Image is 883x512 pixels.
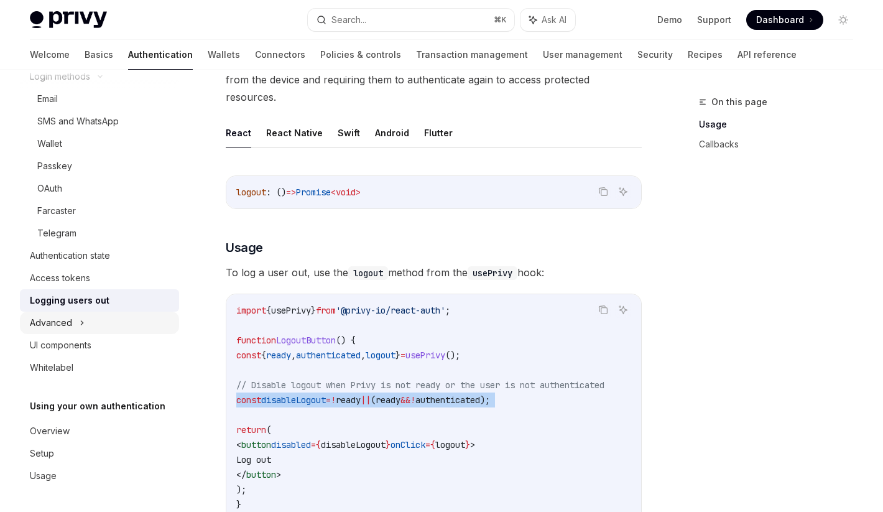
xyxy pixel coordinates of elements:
[246,469,276,480] span: button
[226,54,642,106] span: Logging out a user ends their authenticated session, removing their access credentials from the d...
[236,484,246,495] span: );
[376,394,400,406] span: ready
[30,424,70,439] div: Overview
[20,155,179,177] a: Passkey
[276,335,336,346] span: LogoutButton
[336,335,356,346] span: () {
[699,134,863,154] a: Callbacks
[236,350,261,361] span: const
[37,226,76,241] div: Telegram
[435,439,465,450] span: logout
[286,187,296,198] span: =>
[699,114,863,134] a: Usage
[276,469,281,480] span: >
[756,14,804,26] span: Dashboard
[348,266,388,280] code: logout
[208,40,240,70] a: Wallets
[30,11,107,29] img: light logo
[236,439,241,450] span: <
[311,305,316,316] span: }
[296,187,331,198] span: Promise
[37,203,76,218] div: Farcaster
[542,14,566,26] span: Ask AI
[291,350,296,361] span: ,
[226,239,263,256] span: Usage
[595,184,611,200] button: Copy the contents from the code block
[261,350,266,361] span: {
[320,40,401,70] a: Policies & controls
[415,394,480,406] span: authenticated
[37,159,72,174] div: Passkey
[30,293,109,308] div: Logging users out
[308,9,515,31] button: Search...⌘K
[226,264,642,281] span: To log a user out, use the method from the hook:
[410,394,415,406] span: !
[657,14,682,26] a: Demo
[688,40,723,70] a: Recipes
[400,350,405,361] span: =
[405,350,445,361] span: usePrivy
[316,439,321,450] span: {
[30,446,54,461] div: Setup
[361,394,371,406] span: ||
[236,305,266,316] span: import
[375,118,409,147] button: Android
[236,187,266,198] span: logout
[400,394,410,406] span: &&
[425,439,430,450] span: =
[20,88,179,110] a: Email
[424,118,453,147] button: Flutter
[226,118,251,147] button: React
[371,394,376,406] span: (
[20,420,179,442] a: Overview
[331,394,336,406] span: !
[468,266,517,280] code: usePrivy
[271,305,311,316] span: usePrivy
[30,40,70,70] a: Welcome
[331,12,366,27] div: Search...
[30,338,91,353] div: UI components
[236,469,246,480] span: </
[241,439,271,450] span: button
[445,350,460,361] span: ();
[20,110,179,133] a: SMS and WhatsApp
[30,248,110,263] div: Authentication state
[37,181,62,196] div: OAuth
[311,439,316,450] span: =
[128,40,193,70] a: Authentication
[20,133,179,155] a: Wallet
[236,394,261,406] span: const
[85,40,113,70] a: Basics
[746,10,823,30] a: Dashboard
[316,305,336,316] span: from
[445,305,450,316] span: ;
[255,40,305,70] a: Connectors
[20,334,179,356] a: UI components
[30,360,73,375] div: Whitelabel
[833,10,853,30] button: Toggle dark mode
[336,187,356,198] span: void
[391,439,425,450] span: onClick
[30,399,165,414] h5: Using your own authentication
[637,40,673,70] a: Security
[236,499,241,510] span: }
[236,454,271,465] span: Log out
[296,350,361,361] span: authenticated
[30,315,72,330] div: Advanced
[266,305,271,316] span: {
[30,468,57,483] div: Usage
[236,424,266,435] span: return
[416,40,528,70] a: Transaction management
[266,424,271,435] span: (
[37,114,119,129] div: SMS and WhatsApp
[697,14,731,26] a: Support
[465,439,470,450] span: }
[595,302,611,318] button: Copy the contents from the code block
[37,136,62,151] div: Wallet
[326,394,331,406] span: =
[20,222,179,244] a: Telegram
[261,394,326,406] span: disableLogout
[737,40,797,70] a: API reference
[20,442,179,465] a: Setup
[20,267,179,289] a: Access tokens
